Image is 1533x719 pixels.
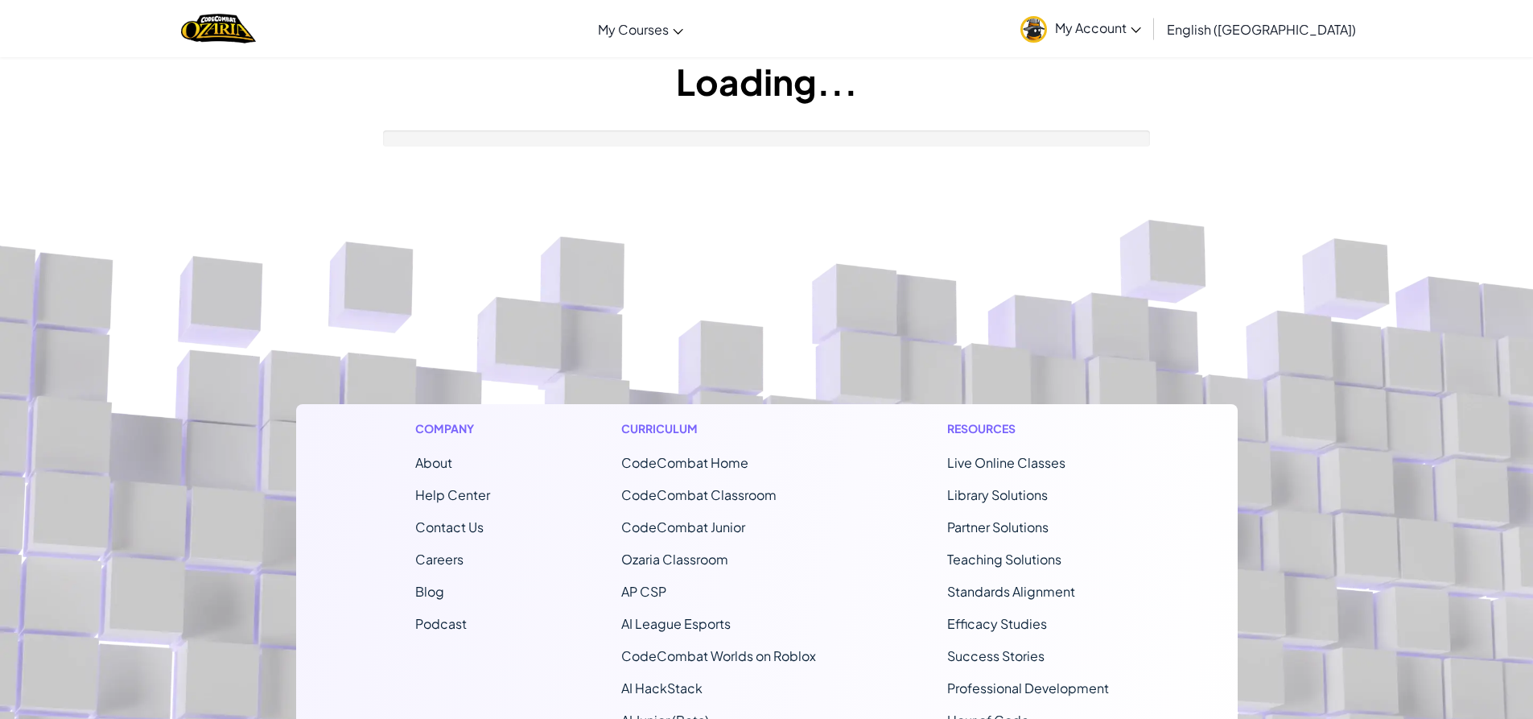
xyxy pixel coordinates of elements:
a: Ozaria by CodeCombat logo [181,12,256,45]
a: Professional Development [947,680,1109,696]
a: Ozaria Classroom [621,551,728,568]
a: AI HackStack [621,680,703,696]
a: Live Online Classes [947,454,1065,471]
a: Efficacy Studies [947,615,1047,632]
span: My Account [1055,19,1141,36]
a: CodeCombat Classroom [621,486,777,503]
a: CodeCombat Worlds on Roblox [621,647,816,664]
span: English ([GEOGRAPHIC_DATA]) [1167,21,1356,38]
img: avatar [1020,16,1047,43]
a: Podcast [415,615,467,632]
span: Contact Us [415,519,484,535]
a: My Account [1012,3,1149,54]
a: Blog [415,583,444,600]
span: My Courses [598,21,669,38]
a: About [415,454,452,471]
a: CodeCombat Junior [621,519,745,535]
h1: Curriculum [621,420,816,437]
a: English ([GEOGRAPHIC_DATA]) [1159,7,1364,51]
a: AI League Esports [621,615,731,632]
a: Careers [415,551,464,568]
a: AP CSP [621,583,666,600]
a: Library Solutions [947,486,1048,503]
a: Standards Alignment [947,583,1075,600]
a: Teaching Solutions [947,551,1061,568]
h1: Company [415,420,490,437]
a: My Courses [590,7,691,51]
a: Help Center [415,486,490,503]
img: Home [181,12,256,45]
h1: Resources [947,420,1119,437]
a: Partner Solutions [947,519,1049,535]
span: CodeCombat Home [621,454,748,471]
a: Success Stories [947,647,1045,664]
